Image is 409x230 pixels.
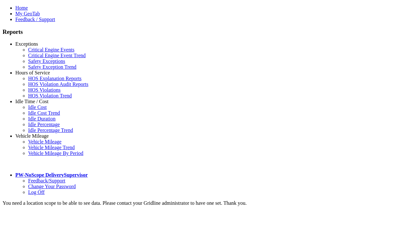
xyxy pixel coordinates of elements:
[28,110,60,116] a: Idle Cost Trend
[15,70,50,75] a: Hours of Service
[28,104,47,110] a: Idle Cost
[15,41,38,47] a: Exceptions
[28,116,56,121] a: Idle Duration
[28,87,60,93] a: HOS Violations
[15,99,49,104] a: Idle Time / Cost
[28,145,75,150] a: Vehicle Mileage Trend
[28,127,73,133] a: Idle Percentage Trend
[3,28,406,35] h3: Reports
[15,172,88,178] a: PW-NoScope DeliverySupervisor
[28,150,83,156] a: Vehicle Mileage By Period
[28,178,65,183] a: Feedback/Support
[28,184,76,189] a: Change Your Password
[15,17,55,22] a: Feedback / Support
[3,200,406,206] div: You need a location scope to be able to see data. Please contact your Gridline administrator to h...
[28,47,74,52] a: Critical Engine Events
[28,81,89,87] a: HOS Violation Audit Reports
[28,189,45,195] a: Log Off
[28,53,86,58] a: Critical Engine Event Trend
[28,93,72,98] a: HOS Violation Trend
[28,122,60,127] a: Idle Percentage
[15,133,49,139] a: Vehicle Mileage
[15,5,28,11] a: Home
[28,64,76,70] a: Safety Exception Trend
[28,58,65,64] a: Safety Exceptions
[28,139,61,144] a: Vehicle Mileage
[28,76,81,81] a: HOS Explanation Reports
[15,11,40,16] a: My GeoTab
